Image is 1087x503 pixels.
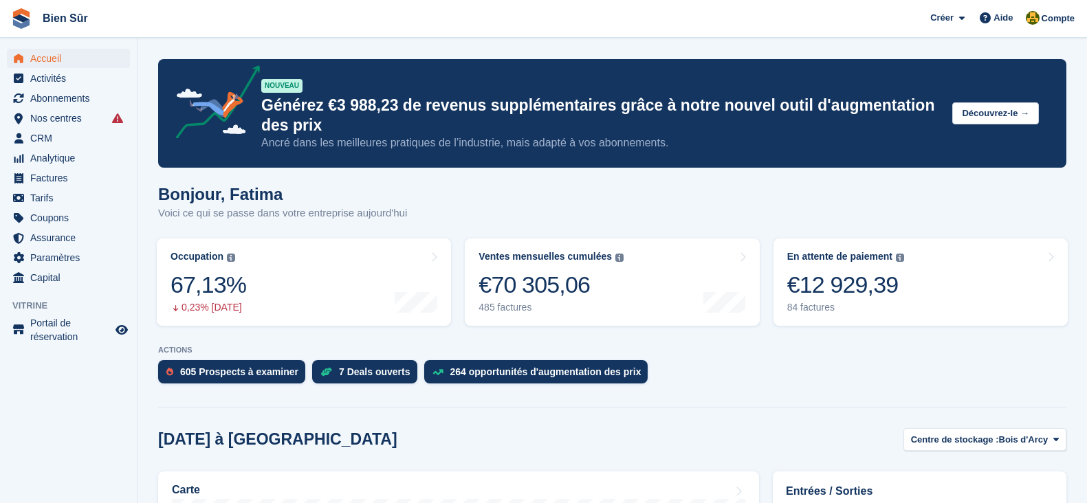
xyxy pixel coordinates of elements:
[166,368,173,376] img: prospect-51fa495bee0391a8d652442698ab0144808aea92771e9ea1ae160a38d050c398.svg
[30,168,113,188] span: Factures
[993,11,1013,25] span: Aide
[30,69,113,88] span: Activités
[7,228,130,247] a: menu
[158,185,407,203] h1: Bonjour, Fatima
[30,208,113,227] span: Coupons
[787,271,904,299] div: €12 929,39
[30,49,113,68] span: Accueil
[424,360,655,390] a: 264 opportunités d'augmentation des prix
[896,254,904,262] img: icon-info-grey-7440780725fd019a000dd9b08b2336e03edf1995a4989e88bcd33f0948082b44.svg
[30,128,113,148] span: CRM
[465,238,759,326] a: Ventes mensuelles cumulées €70 305,06 485 factures
[7,208,130,227] a: menu
[12,299,137,313] span: Vitrine
[7,69,130,88] a: menu
[37,7,94,30] a: Bien Sûr
[911,433,999,447] span: Centre de stockage :
[158,430,397,449] h2: [DATE] à [GEOGRAPHIC_DATA]
[30,248,113,267] span: Paramètres
[7,148,130,168] a: menu
[952,102,1039,125] button: Découvrez-le →
[158,346,1066,355] p: ACTIONS
[7,188,130,208] a: menu
[11,8,32,29] img: stora-icon-8386f47178a22dfd0bd8f6a31ec36ba5ce8667c1dd55bd0f319d3a0aa187defe.svg
[7,268,130,287] a: menu
[30,228,113,247] span: Assurance
[261,79,303,93] div: NOUVEAU
[1026,11,1040,25] img: Fatima Kelaaoui
[615,254,624,262] img: icon-info-grey-7440780725fd019a000dd9b08b2336e03edf1995a4989e88bcd33f0948082b44.svg
[7,89,130,108] a: menu
[930,11,954,25] span: Créer
[171,271,246,299] div: 67,13%
[30,188,113,208] span: Tarifs
[432,369,443,375] img: price_increase_opportunities-93ffe204e8149a01c8c9dc8f82e8f89637d9d84a8eef4429ea346261dce0b2c0.svg
[479,271,624,299] div: €70 305,06
[787,302,904,313] div: 84 factures
[113,322,130,338] a: Boutique d'aperçu
[180,366,298,377] div: 605 Prospects à examiner
[479,302,624,313] div: 485 factures
[320,367,332,377] img: deal-1b604bf984904fb50ccaf53a9ad4b4a5d6e5aea283cecdc64d6e3604feb123c2.svg
[171,251,223,262] div: Occupation
[7,49,130,68] a: menu
[786,483,1053,500] h2: Entrées / Sorties
[261,135,941,150] p: Ancré dans les meilleures pratiques de l’industrie, mais adapté à vos abonnements.
[479,251,612,262] div: Ventes mensuelles cumulées
[30,89,113,108] span: Abonnements
[30,316,113,344] span: Portail de réservation
[171,302,246,313] div: 0,23% [DATE]
[112,113,123,124] i: Des échecs de synchronisation des entrées intelligentes se sont produits
[227,254,235,262] img: icon-info-grey-7440780725fd019a000dd9b08b2336e03edf1995a4989e88bcd33f0948082b44.svg
[903,428,1066,451] button: Centre de stockage : Bois d'Arcy
[7,109,130,128] a: menu
[158,205,407,221] p: Voici ce qui se passe dans votre entreprise aujourd'hui
[30,268,113,287] span: Capital
[172,484,200,496] h2: Carte
[30,148,113,168] span: Analytique
[450,366,641,377] div: 264 opportunités d'augmentation des prix
[1042,12,1075,25] span: Compte
[339,366,410,377] div: 7 Deals ouverts
[7,316,130,344] a: menu
[30,109,113,128] span: Nos centres
[7,128,130,148] a: menu
[158,360,312,390] a: 605 Prospects à examiner
[999,433,1048,447] span: Bois d'Arcy
[164,65,261,144] img: price-adjustments-announcement-icon-8257ccfd72463d97f412b2fc003d46551f7dbcb40ab6d574587a9cd5c0d94...
[787,251,892,262] div: En attente de paiement
[7,248,130,267] a: menu
[773,238,1068,326] a: En attente de paiement €12 929,39 84 factures
[157,238,451,326] a: Occupation 67,13% 0,23% [DATE]
[312,360,424,390] a: 7 Deals ouverts
[7,168,130,188] a: menu
[261,96,941,135] p: Générez €3 988,23 de revenus supplémentaires grâce à notre nouvel outil d'augmentation des prix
